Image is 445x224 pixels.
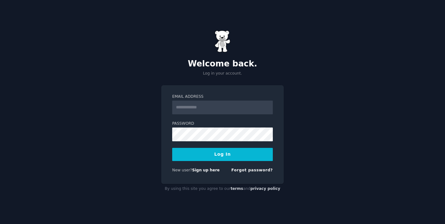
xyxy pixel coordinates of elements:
[250,186,280,191] a: privacy policy
[192,168,220,172] a: Sign up here
[172,168,192,172] span: New user?
[172,121,273,127] label: Password
[172,148,273,161] button: Log In
[161,184,284,194] div: By using this site you agree to our and
[172,94,273,100] label: Email Address
[231,186,243,191] a: terms
[161,71,284,76] p: Log in your account.
[215,30,230,52] img: Gummy Bear
[231,168,273,172] a: Forgot password?
[161,59,284,69] h2: Welcome back.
